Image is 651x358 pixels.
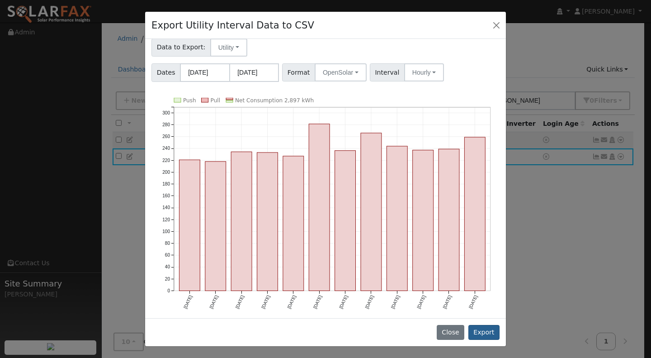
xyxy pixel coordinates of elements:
[235,97,314,104] text: Net Consumption 2,897 kWh
[162,110,170,115] text: 300
[168,288,170,293] text: 0
[231,152,252,291] rect: onclick=""
[260,294,271,309] text: [DATE]
[162,158,170,162] text: 220
[287,294,297,309] text: [DATE]
[335,150,356,291] rect: onclick=""
[209,294,219,309] text: [DATE]
[162,169,170,174] text: 200
[165,241,170,246] text: 80
[361,133,382,291] rect: onclick=""
[413,150,434,291] rect: onclick=""
[162,193,170,198] text: 160
[210,38,247,57] button: Utility
[309,124,330,291] rect: onclick=""
[442,294,453,309] text: [DATE]
[211,97,220,104] text: Pull
[437,325,464,340] button: Close
[235,294,245,309] text: [DATE]
[179,160,200,291] rect: onclick=""
[162,146,170,151] text: 240
[468,294,478,309] text: [DATE]
[338,294,349,309] text: [DATE]
[162,122,170,127] text: 280
[390,294,401,309] text: [DATE]
[490,19,503,31] button: Close
[162,134,170,139] text: 260
[165,253,170,258] text: 60
[151,63,180,82] span: Dates
[183,294,193,309] text: [DATE]
[416,294,426,309] text: [DATE]
[257,153,278,291] rect: onclick=""
[387,146,407,291] rect: onclick=""
[205,162,226,291] rect: onclick=""
[312,294,323,309] text: [DATE]
[370,63,405,81] span: Interval
[183,97,196,104] text: Push
[465,137,486,291] rect: onclick=""
[162,217,170,222] text: 120
[162,181,170,186] text: 180
[162,205,170,210] text: 140
[282,63,315,81] span: Format
[151,18,314,33] h4: Export Utility Interval Data to CSV
[439,149,459,291] rect: onclick=""
[283,156,304,291] rect: onclick=""
[151,38,211,57] span: Data to Export:
[404,63,444,81] button: Hourly
[165,264,170,269] text: 40
[364,294,375,309] text: [DATE]
[162,229,170,234] text: 100
[315,63,367,81] button: OpenSolar
[165,276,170,281] text: 20
[468,325,500,340] button: Export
